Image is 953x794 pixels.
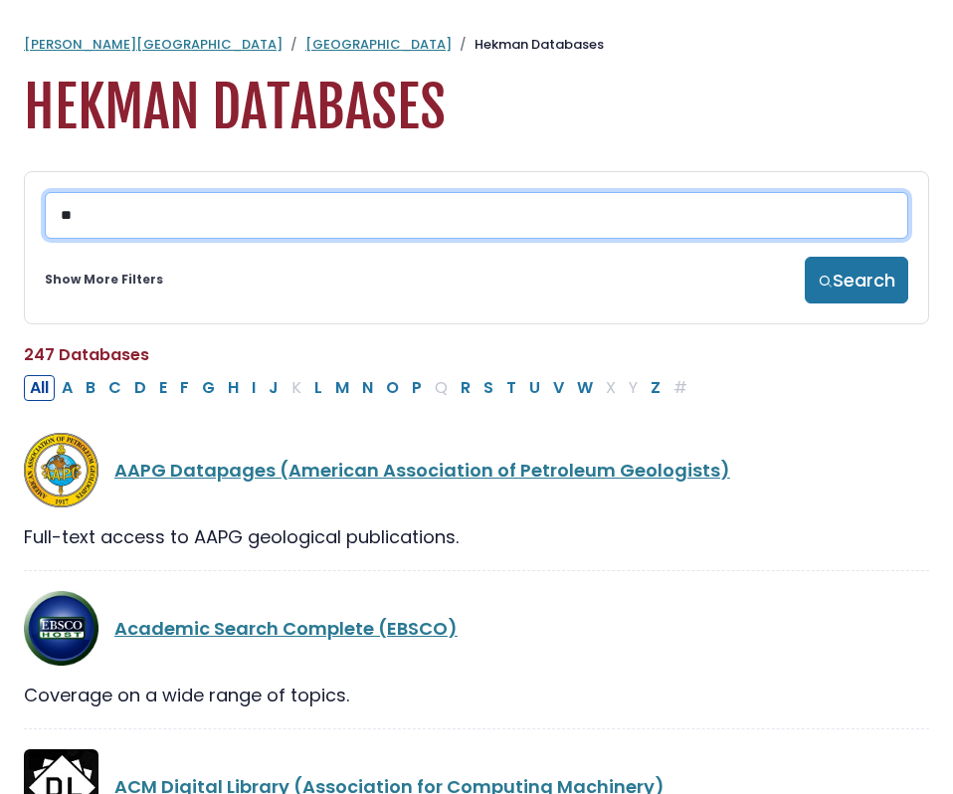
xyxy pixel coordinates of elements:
button: Filter Results F [174,375,195,401]
button: Filter Results D [128,375,152,401]
button: Filter Results E [153,375,173,401]
button: Filter Results T [500,375,522,401]
button: Filter Results H [222,375,245,401]
button: Filter Results A [56,375,79,401]
span: 247 Databases [24,343,149,366]
button: Filter Results O [380,375,405,401]
li: Hekman Databases [452,35,604,55]
button: All [24,375,55,401]
button: Filter Results W [571,375,599,401]
div: Full-text access to AAPG geological publications. [24,523,929,550]
a: Show More Filters [45,271,163,289]
a: [PERSON_NAME][GEOGRAPHIC_DATA] [24,35,283,54]
button: Filter Results M [329,375,355,401]
nav: breadcrumb [24,35,929,55]
a: Academic Search Complete (EBSCO) [114,616,458,641]
div: Alpha-list to filter by first letter of database name [24,374,695,399]
a: AAPG Datapages (American Association of Petroleum Geologists) [114,458,730,483]
button: Filter Results R [455,375,476,401]
button: Filter Results G [196,375,221,401]
button: Filter Results L [308,375,328,401]
button: Filter Results P [406,375,428,401]
div: Coverage on a wide range of topics. [24,682,929,708]
a: [GEOGRAPHIC_DATA] [305,35,452,54]
button: Filter Results B [80,375,101,401]
button: Search [805,257,908,303]
button: Filter Results S [477,375,499,401]
button: Filter Results I [246,375,262,401]
h1: Hekman Databases [24,75,929,141]
button: Filter Results C [102,375,127,401]
button: Filter Results J [263,375,285,401]
input: Search database by title or keyword [45,192,908,239]
button: Filter Results Z [645,375,667,401]
button: Filter Results V [547,375,570,401]
button: Filter Results U [523,375,546,401]
button: Filter Results N [356,375,379,401]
